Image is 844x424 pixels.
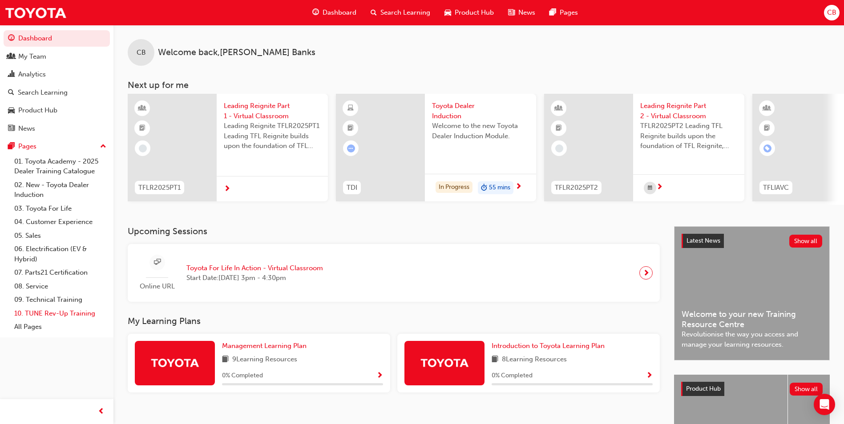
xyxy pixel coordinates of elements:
a: Online URLToyota For Life In Action - Virtual ClassroomStart Date:[DATE] 3pm - 4:30pm [135,251,653,295]
span: Product Hub [455,8,494,18]
span: Pages [560,8,578,18]
div: News [18,124,35,134]
a: car-iconProduct Hub [437,4,501,22]
a: 04. Customer Experience [11,215,110,229]
span: learningRecordVerb_ENROLL-icon [763,144,771,152]
span: 9 Learning Resources [232,354,297,365]
span: learningRecordVerb_NONE-icon [139,144,147,152]
div: Open Intercom Messenger [814,394,835,415]
span: Dashboard [323,8,356,18]
span: Online URL [135,281,179,292]
span: Welcome to the new Toyota Dealer Induction Module. [432,121,529,141]
span: CB [827,8,836,18]
a: Introduction to Toyota Learning Plan [492,341,608,351]
a: Dashboard [4,30,110,47]
a: 06. Electrification (EV & Hybrid) [11,242,110,266]
span: next-icon [515,183,522,191]
img: Trak [150,355,199,370]
span: Leading Reignite Part 2 - Virtual Classroom [640,101,737,121]
span: learningResourceType_ELEARNING-icon [347,103,354,114]
a: 07. Parts21 Certification [11,266,110,280]
span: book-icon [492,354,498,365]
span: next-icon [224,185,230,193]
span: calendar-icon [648,183,652,194]
h3: Next up for me [113,80,844,90]
span: Management Learning Plan [222,342,307,350]
span: search-icon [371,7,377,18]
button: Show Progress [646,370,653,381]
span: search-icon [8,89,14,97]
span: 8 Learning Resources [502,354,567,365]
span: people-icon [8,53,15,61]
span: car-icon [444,7,451,18]
a: pages-iconPages [542,4,585,22]
span: booktick-icon [556,123,562,134]
span: chart-icon [8,71,15,79]
a: Search Learning [4,84,110,101]
div: My Team [18,52,46,62]
button: CB [824,5,840,20]
a: news-iconNews [501,4,542,22]
span: prev-icon [98,406,105,417]
span: TFLIAVC [763,183,789,193]
a: guage-iconDashboard [305,4,363,22]
span: Welcome back , [PERSON_NAME] Banks [158,48,315,58]
a: News [4,120,110,137]
span: booktick-icon [139,123,145,134]
span: Start Date: [DATE] 3pm - 4:30pm [186,273,323,283]
span: learningResourceType_INSTRUCTOR_LED-icon [556,103,562,114]
div: Product Hub [18,105,57,116]
a: Trak [4,3,67,23]
a: Latest NewsShow allWelcome to your new Training Resource CentreRevolutionise the way you access a... [674,226,830,360]
span: next-icon [643,267,650,279]
a: TFLR2025PT2Leading Reignite Part 2 - Virtual ClassroomTFLR2025PT2 Leading TFL Reignite builds upo... [544,94,744,201]
span: Product Hub [686,385,721,392]
span: TFLR2025PT1 [138,183,181,193]
a: All Pages [11,320,110,334]
span: learningResourceType_INSTRUCTOR_LED-icon [764,103,770,114]
a: 01. Toyota Academy - 2025 Dealer Training Catalogue [11,155,110,178]
span: Welcome to your new Training Resource Centre [682,309,822,329]
a: 09. Technical Training [11,293,110,307]
div: Pages [18,141,36,152]
span: Revolutionise the way you access and manage your learning resources. [682,329,822,349]
span: Leading Reignite TFLR2025PT1 Leading TFL Reignite builds upon the foundation of TFL Reignite, rea... [224,121,321,151]
span: book-icon [222,354,229,365]
div: Search Learning [18,88,68,98]
span: News [518,8,535,18]
span: car-icon [8,107,15,115]
span: Show Progress [646,372,653,380]
div: In Progress [436,181,472,193]
a: Management Learning Plan [222,341,310,351]
span: TDI [347,183,357,193]
a: Analytics [4,66,110,83]
span: Show Progress [376,372,383,380]
span: booktick-icon [764,123,770,134]
span: sessionType_ONLINE_URL-icon [154,257,161,268]
span: 0 % Completed [492,371,533,381]
h3: Upcoming Sessions [128,226,660,236]
span: guage-icon [8,35,15,43]
button: Pages [4,138,110,155]
span: pages-icon [549,7,556,18]
span: pages-icon [8,143,15,151]
span: learningRecordVerb_NONE-icon [555,144,563,152]
span: TFLR2025PT2 Leading TFL Reignite builds upon the foundation of TFL Reignite, reaffirming our comm... [640,121,737,151]
a: 02. New - Toyota Dealer Induction [11,178,110,202]
img: Trak [420,355,469,370]
button: Show all [789,235,823,248]
span: next-icon [656,184,663,192]
button: DashboardMy TeamAnalyticsSearch LearningProduct HubNews [4,28,110,138]
span: CB [137,48,146,58]
a: search-iconSearch Learning [363,4,437,22]
a: 03. Toyota For Life [11,202,110,216]
span: up-icon [100,141,106,152]
span: Introduction to Toyota Learning Plan [492,342,605,350]
span: learningResourceType_INSTRUCTOR_LED-icon [139,103,145,114]
span: 55 mins [489,183,510,193]
a: TDIToyota Dealer InductionWelcome to the new Toyota Dealer Induction Module.In Progressduration-i... [336,94,536,201]
span: Toyota Dealer Induction [432,101,529,121]
button: Show Progress [376,370,383,381]
span: Leading Reignite Part 1 - Virtual Classroom [224,101,321,121]
h3: My Learning Plans [128,316,660,326]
